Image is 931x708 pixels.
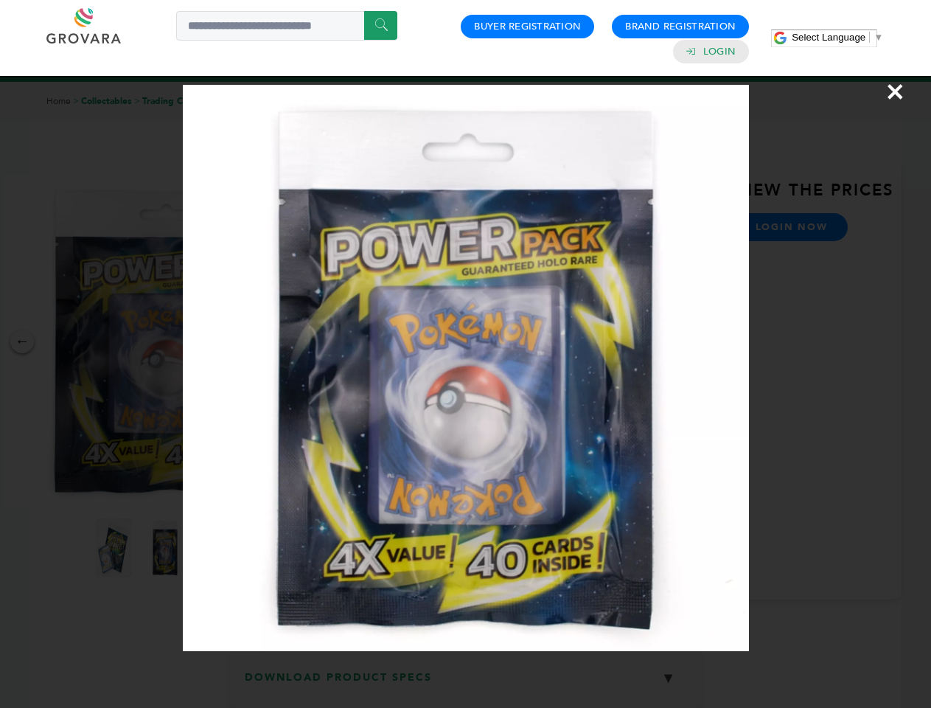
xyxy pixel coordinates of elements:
span: Select Language [792,32,865,43]
a: Brand Registration [625,20,736,33]
input: Search a product or brand... [176,11,397,41]
a: Buyer Registration [474,20,581,33]
a: Login [703,45,736,58]
a: Select Language​ [792,32,883,43]
span: ​ [869,32,870,43]
img: Image Preview [183,85,749,651]
span: × [885,71,905,112]
span: ▼ [874,32,883,43]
